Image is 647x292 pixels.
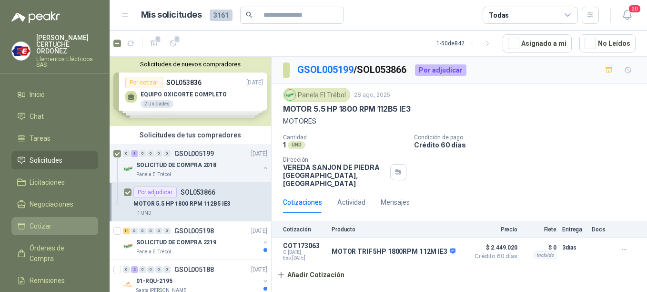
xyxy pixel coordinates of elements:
div: 1 - 50 de 842 [436,36,495,51]
div: 0 [139,228,146,234]
p: MOTOR 5.5 HP 1800 RPM 112B5 IE3 [283,104,410,114]
div: 0 [163,228,171,234]
div: 1 [131,150,138,157]
p: Dirección [283,156,386,163]
p: SOLICITUD DE COMPRA 2219 [136,238,216,247]
p: [DATE] [251,227,267,236]
div: 0 [147,228,154,234]
div: 0 [139,150,146,157]
img: Logo peakr [11,11,60,23]
div: 0 [147,266,154,273]
p: 01-RQU-2195 [136,277,172,286]
p: MOTOR TRIF 5HP 1800RPM 112M IE3 [332,248,455,256]
span: Solicitudes [30,155,62,166]
span: 20 [628,4,641,13]
a: Cotizar [11,217,98,235]
p: SOL053866 [181,189,215,196]
p: Panela El Trébol [136,248,171,256]
p: [DATE] [251,149,267,158]
a: Licitaciones [11,173,98,191]
img: Company Logo [285,90,295,100]
p: Cotización [283,226,326,233]
p: GSOL005188 [174,266,214,273]
p: [PERSON_NAME] CERTUCHE ORDOÑEZ [36,34,98,54]
p: Docs [592,226,611,233]
span: search [246,11,253,18]
p: Flete [523,226,556,233]
div: 0 [131,228,138,234]
span: Crédito 60 días [470,253,517,259]
div: 2 [131,266,138,273]
a: Negociaciones [11,195,98,213]
div: Solicitudes de tus compradores [110,126,271,144]
p: Precio [470,226,517,233]
a: GSOL005199 [297,64,354,75]
div: 0 [147,150,154,157]
p: MOTORES [283,116,636,126]
p: COT173063 [283,242,326,250]
a: Tareas [11,129,98,147]
p: Panela El Trébol [136,171,171,178]
img: Company Logo [123,163,134,175]
p: Entrega [562,226,586,233]
p: Cantidad [283,134,406,141]
button: 20 [618,7,636,24]
h1: Mis solicitudes [141,8,202,22]
a: Remisiones [11,271,98,290]
p: Elementos Eléctricos SAS [36,56,98,68]
div: 11 [123,228,130,234]
p: Condición de pago [414,134,643,141]
span: Cotizar [30,221,51,231]
p: [DATE] [251,265,267,274]
span: 3161 [210,10,233,21]
button: Solicitudes de nuevos compradores [113,61,267,68]
a: 0 1 0 0 0 0 GSOL005199[DATE] Company LogoSOLICITUD DE COMPRA 2018Panela El Trébol [123,148,269,178]
div: Panela El Trébol [283,88,350,102]
p: $ 0 [523,242,556,253]
img: Company Logo [123,240,134,252]
p: SOLICITUD DE COMPRA 2018 [136,161,216,170]
p: Producto [332,226,464,233]
div: 0 [139,266,146,273]
p: / SOL053866 [297,63,407,77]
div: Por adjudicar [133,187,177,198]
div: 0 [155,228,162,234]
p: VEREDA SANJON DE PIEDRA [GEOGRAPHIC_DATA] , [GEOGRAPHIC_DATA] [283,163,386,188]
a: 11 0 0 0 0 0 GSOL005198[DATE] Company LogoSOLICITUD DE COMPRA 2219Panela El Trébol [123,225,269,256]
div: 0 [163,266,171,273]
p: Crédito 60 días [414,141,643,149]
span: Chat [30,111,44,122]
div: 1 UND [133,209,155,217]
div: Incluido [534,251,556,259]
span: 1 [174,35,181,43]
span: Órdenes de Compra [30,243,89,264]
p: 28 ago, 2025 [354,91,390,100]
a: Chat [11,107,98,125]
p: GSOL005199 [174,150,214,157]
span: Exp: [DATE] [283,255,326,261]
button: 1 [146,36,162,51]
div: 0 [155,150,162,157]
a: Órdenes de Compra [11,239,98,268]
a: Inicio [11,85,98,104]
img: Company Logo [123,279,134,291]
button: 1 [165,36,181,51]
div: 0 [123,266,130,273]
span: Negociaciones [30,199,73,209]
button: No Leídos [579,34,636,52]
div: 0 [155,266,162,273]
p: 1 [283,141,286,149]
span: Licitaciones [30,177,65,188]
div: UND [288,141,305,149]
span: 1 [155,35,162,43]
div: 0 [163,150,171,157]
span: Inicio [30,89,45,100]
button: Asignado a mi [503,34,572,52]
a: Solicitudes [11,151,98,169]
div: Cotizaciones [283,197,322,208]
div: Todas [489,10,509,21]
span: Remisiones [30,275,65,286]
p: MOTOR 5.5 HP 1800 RPM 112B5 IE3 [133,199,230,209]
div: Actividad [337,197,365,208]
p: GSOL005198 [174,228,214,234]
